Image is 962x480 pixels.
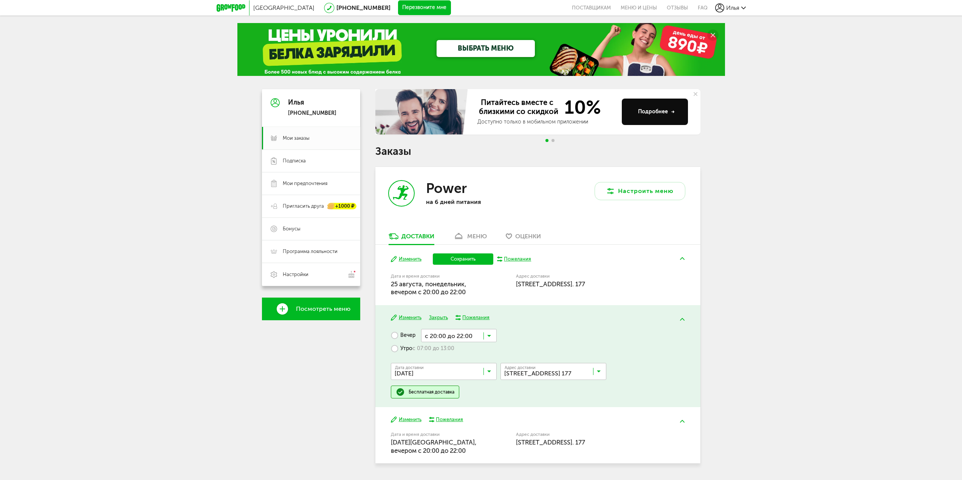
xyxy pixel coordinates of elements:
img: done.51a953a.svg [396,387,405,397]
div: Доставки [401,233,434,240]
img: family-banner.579af9d.jpg [375,89,470,134]
a: Пригласить друга +1000 ₽ [262,195,360,218]
a: Мои предпочтения [262,172,360,195]
div: Бесплатная доставка [409,389,454,395]
span: Оценки [515,233,541,240]
button: Перезвоните мне [398,0,451,15]
a: Настройки [262,263,360,286]
label: Дата и время доставки [391,432,477,437]
span: Посмотреть меню [296,306,350,312]
span: Подписка [283,157,306,164]
img: arrow-up-green.5eb5f82.svg [680,318,685,321]
span: 10% [560,98,601,117]
span: Мои предпочтения [283,180,327,187]
label: Вечер [391,329,415,342]
div: [PHONE_NUMBER] [288,110,336,117]
div: Подробнее [638,108,675,116]
span: [STREET_ADDRESS]. 177 [516,438,585,446]
span: Go to slide 2 [551,139,555,142]
button: Подробнее [622,99,688,125]
label: Утро [391,342,454,355]
button: Изменить [391,256,421,263]
span: с 07:00 до 13:00 [412,345,454,352]
img: arrow-up-green.5eb5f82.svg [680,257,685,260]
a: Бонусы [262,218,360,240]
span: Пригласить друга [283,203,324,210]
button: Пожелания [497,256,531,262]
a: меню [449,232,491,244]
div: +1000 ₽ [328,203,356,210]
span: Мои заказы [283,135,310,142]
button: Закрыть [429,314,448,321]
label: Адрес доставки [516,274,657,278]
a: Программа лояльности [262,240,360,263]
a: ВЫБРАТЬ МЕНЮ [437,40,535,57]
div: меню [467,233,487,240]
div: Пожелания [436,416,463,423]
a: Мои заказы [262,127,360,150]
label: Дата и время доставки [391,274,477,278]
button: Пожелания [455,314,490,321]
a: Посмотреть меню [262,298,360,320]
button: Изменить [391,314,421,321]
a: Подписка [262,150,360,172]
p: на 6 дней питания [426,198,524,205]
a: Доставки [385,232,438,244]
span: Бонусы [283,225,301,232]
div: Доступно только в мобильном приложении [477,118,616,126]
span: Программа лояльности [283,248,338,255]
div: Илья [288,99,336,106]
span: [GEOGRAPHIC_DATA] [253,4,314,11]
h1: Заказы [375,147,700,156]
button: Изменить [391,416,421,423]
a: Оценки [502,232,545,244]
span: Дата доставки [395,366,424,370]
h3: Power [426,180,467,196]
span: [STREET_ADDRESS]. 177 [516,280,585,288]
a: [PHONE_NUMBER] [336,4,390,11]
span: Питайтесь вместе с близкими со скидкой [477,98,560,117]
span: 25 августа, понедельник, вечером c 20:00 до 22:00 [391,280,466,296]
label: Адрес доставки [516,432,657,437]
span: [DATE][GEOGRAPHIC_DATA], вечером c 20:00 до 22:00 [391,438,477,454]
div: Пожелания [462,314,490,321]
span: Go to slide 1 [545,139,548,142]
img: arrow-up-green.5eb5f82.svg [680,420,685,423]
button: Сохранить [433,253,493,265]
span: Адрес доставки [505,366,536,370]
span: Илья [726,4,739,11]
span: Настройки [283,271,308,278]
div: Пожелания [504,256,531,262]
button: Настроить меню [595,182,685,200]
button: Пожелания [429,416,463,423]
